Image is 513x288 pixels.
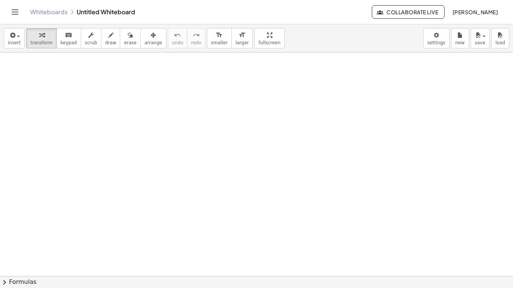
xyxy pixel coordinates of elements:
span: [PERSON_NAME] [452,9,498,15]
i: undo [174,31,181,40]
span: redo [191,40,201,45]
span: keypad [60,40,77,45]
button: scrub [81,28,101,48]
i: format_size [238,31,246,40]
button: [PERSON_NAME] [446,5,504,19]
button: erase [120,28,140,48]
button: draw [101,28,121,48]
button: Toggle navigation [9,6,21,18]
span: transform [30,40,53,45]
i: format_size [216,31,223,40]
button: load [491,28,509,48]
button: settings [423,28,450,48]
button: transform [26,28,57,48]
button: arrange [140,28,166,48]
i: redo [193,31,200,40]
button: fullscreen [254,28,284,48]
button: redoredo [187,28,205,48]
span: load [495,40,505,45]
button: save [471,28,490,48]
span: fullscreen [258,40,280,45]
span: save [475,40,485,45]
span: draw [105,40,116,45]
button: format_sizesmaller [207,28,232,48]
button: new [451,28,469,48]
button: Collaborate Live [372,5,445,19]
span: new [455,40,465,45]
button: undoundo [168,28,187,48]
span: larger [235,40,249,45]
span: settings [427,40,445,45]
i: keyboard [65,31,72,40]
button: format_sizelarger [231,28,253,48]
span: smaller [211,40,228,45]
span: erase [124,40,136,45]
span: insert [8,40,21,45]
span: arrange [145,40,162,45]
span: Collaborate Live [378,9,438,15]
button: keyboardkeypad [56,28,81,48]
span: scrub [85,40,97,45]
span: undo [172,40,183,45]
a: Whiteboards [30,8,68,16]
button: insert [4,28,25,48]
